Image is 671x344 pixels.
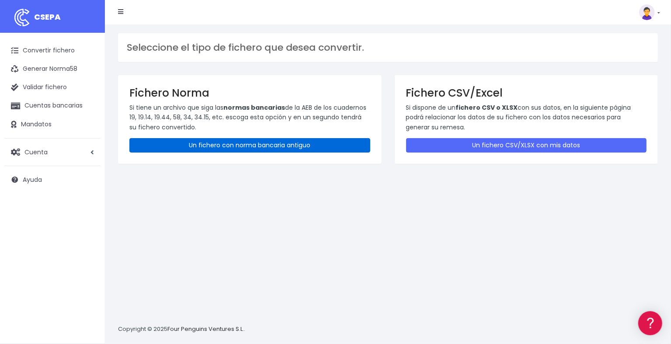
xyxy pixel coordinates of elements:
h3: Seleccione el tipo de fichero que desea convertir. [127,42,649,53]
a: Información general [9,74,166,88]
p: Si tiene un archivo que siga las de la AEB de los cuadernos 19, 19.14, 19.44, 58, 34, 34.15, etc.... [129,103,370,132]
a: POWERED BY ENCHANT [120,252,168,260]
h3: Fichero CSV/Excel [406,87,647,99]
p: Copyright © 2025 . [118,325,245,334]
div: Convertir ficheros [9,97,166,105]
a: Perfiles de empresas [9,151,166,165]
a: Cuentas bancarias [4,97,101,115]
p: Si dispone de un con sus datos, en la siguiente página podrá relacionar los datos de su fichero c... [406,103,647,132]
a: Mandatos [4,115,101,134]
h3: Fichero Norma [129,87,370,99]
img: logo [11,7,33,28]
a: Videotutoriales [9,138,166,151]
span: Ayuda [23,175,42,184]
span: Cuenta [24,147,48,156]
div: Facturación [9,174,166,182]
a: General [9,188,166,201]
div: Información general [9,61,166,69]
a: Generar Norma58 [4,60,101,78]
a: Ayuda [4,170,101,189]
strong: fichero CSV o XLSX [456,103,518,112]
div: Programadores [9,210,166,218]
a: Un fichero CSV/XLSX con mis datos [406,138,647,153]
a: Un fichero con norma bancaria antiguo [129,138,370,153]
a: Formatos [9,111,166,124]
a: Problemas habituales [9,124,166,138]
a: Convertir fichero [4,42,101,60]
a: Four Penguins Ventures S.L. [167,325,244,333]
img: profile [639,4,655,20]
a: Validar fichero [4,78,101,97]
button: Contáctanos [9,234,166,249]
a: API [9,223,166,237]
a: Cuenta [4,143,101,161]
strong: normas bancarias [223,103,285,112]
span: CSEPA [34,11,61,22]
